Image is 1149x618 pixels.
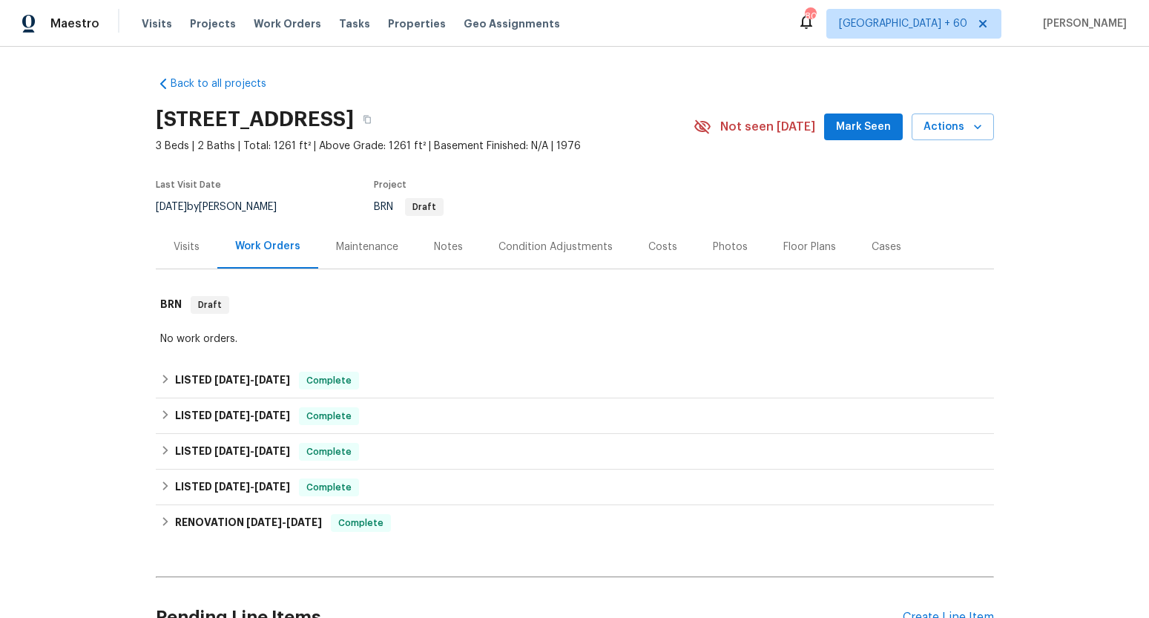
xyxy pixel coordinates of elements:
[156,281,994,329] div: BRN Draft
[254,446,290,456] span: [DATE]
[464,16,560,31] span: Geo Assignments
[254,481,290,492] span: [DATE]
[156,76,298,91] a: Back to all projects
[805,9,815,24] div: 802
[254,410,290,421] span: [DATE]
[214,446,290,456] span: -
[836,118,891,137] span: Mark Seen
[498,240,613,254] div: Condition Adjustments
[214,410,250,421] span: [DATE]
[214,410,290,421] span: -
[156,505,994,541] div: RENOVATION [DATE]-[DATE]Complete
[156,139,694,154] span: 3 Beds | 2 Baths | Total: 1261 ft² | Above Grade: 1261 ft² | Basement Finished: N/A | 1976
[300,444,358,459] span: Complete
[214,446,250,456] span: [DATE]
[175,514,322,532] h6: RENOVATION
[254,375,290,385] span: [DATE]
[374,180,406,189] span: Project
[300,409,358,424] span: Complete
[406,203,442,211] span: Draft
[156,198,294,216] div: by [PERSON_NAME]
[214,481,290,492] span: -
[156,363,994,398] div: LISTED [DATE]-[DATE]Complete
[824,114,903,141] button: Mark Seen
[720,119,815,134] span: Not seen [DATE]
[214,375,290,385] span: -
[160,332,990,346] div: No work orders.
[1037,16,1127,31] span: [PERSON_NAME]
[300,373,358,388] span: Complete
[156,112,354,127] h2: [STREET_ADDRESS]
[214,375,250,385] span: [DATE]
[713,240,748,254] div: Photos
[214,481,250,492] span: [DATE]
[175,407,290,425] h6: LISTED
[924,118,982,137] span: Actions
[332,516,389,530] span: Complete
[175,372,290,389] h6: LISTED
[286,517,322,527] span: [DATE]
[388,16,446,31] span: Properties
[254,16,321,31] span: Work Orders
[160,296,182,314] h6: BRN
[175,443,290,461] h6: LISTED
[156,434,994,470] div: LISTED [DATE]-[DATE]Complete
[839,16,967,31] span: [GEOGRAPHIC_DATA] + 60
[354,106,381,133] button: Copy Address
[872,240,901,254] div: Cases
[50,16,99,31] span: Maestro
[246,517,322,527] span: -
[190,16,236,31] span: Projects
[374,202,444,212] span: BRN
[156,398,994,434] div: LISTED [DATE]-[DATE]Complete
[235,239,300,254] div: Work Orders
[156,202,187,212] span: [DATE]
[156,470,994,505] div: LISTED [DATE]-[DATE]Complete
[912,114,994,141] button: Actions
[300,480,358,495] span: Complete
[434,240,463,254] div: Notes
[783,240,836,254] div: Floor Plans
[156,180,221,189] span: Last Visit Date
[142,16,172,31] span: Visits
[174,240,200,254] div: Visits
[336,240,398,254] div: Maintenance
[648,240,677,254] div: Costs
[175,479,290,496] h6: LISTED
[339,19,370,29] span: Tasks
[246,517,282,527] span: [DATE]
[192,298,228,312] span: Draft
